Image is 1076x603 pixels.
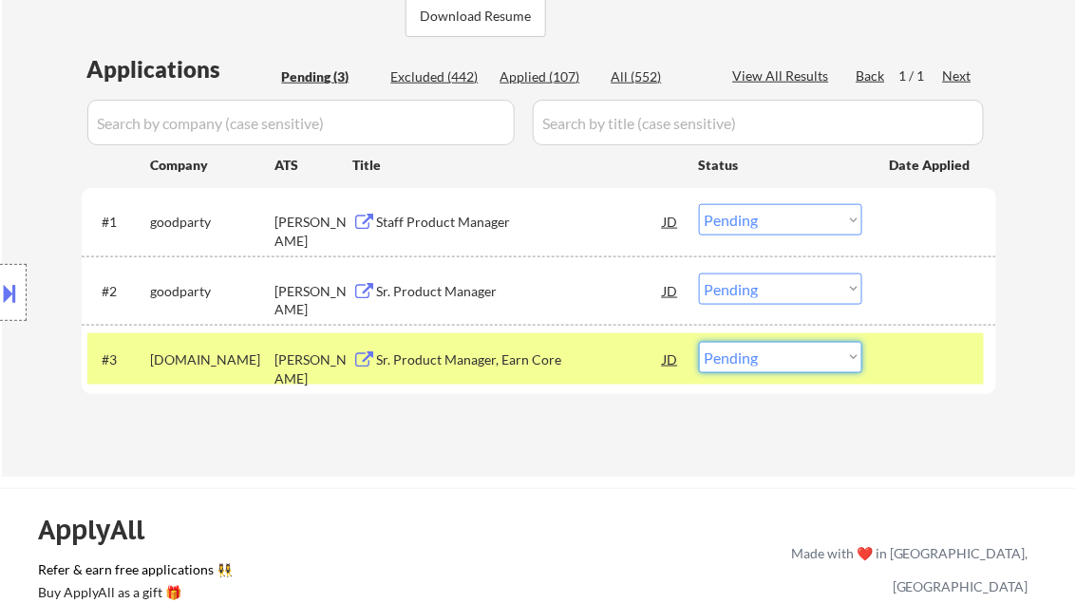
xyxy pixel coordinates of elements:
div: 1 / 1 [899,66,943,85]
input: Search by title (case sensitive) [533,100,984,145]
div: JD [662,273,681,308]
div: Staff Product Manager [377,213,664,232]
div: Applied (107) [500,67,595,86]
div: Sr. Product Manager, Earn Core [377,350,664,369]
div: Date Applied [890,156,973,175]
div: Back [857,66,887,85]
div: Sr. Product Manager [377,282,664,301]
div: Next [943,66,973,85]
div: JD [662,204,681,238]
div: Pending (3) [282,67,377,86]
div: ApplyAll [38,515,166,547]
div: Applications [87,58,275,81]
div: All (552) [612,67,707,86]
div: View All Results [733,66,835,85]
a: Refer & earn free applications 👯‍♀️ [38,564,394,584]
div: Excluded (442) [391,67,486,86]
div: JD [662,342,681,376]
div: Title [353,156,681,175]
div: Buy ApplyAll as a gift 🎁 [38,587,228,600]
input: Search by company (case sensitive) [87,100,515,145]
div: Status [699,147,862,181]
